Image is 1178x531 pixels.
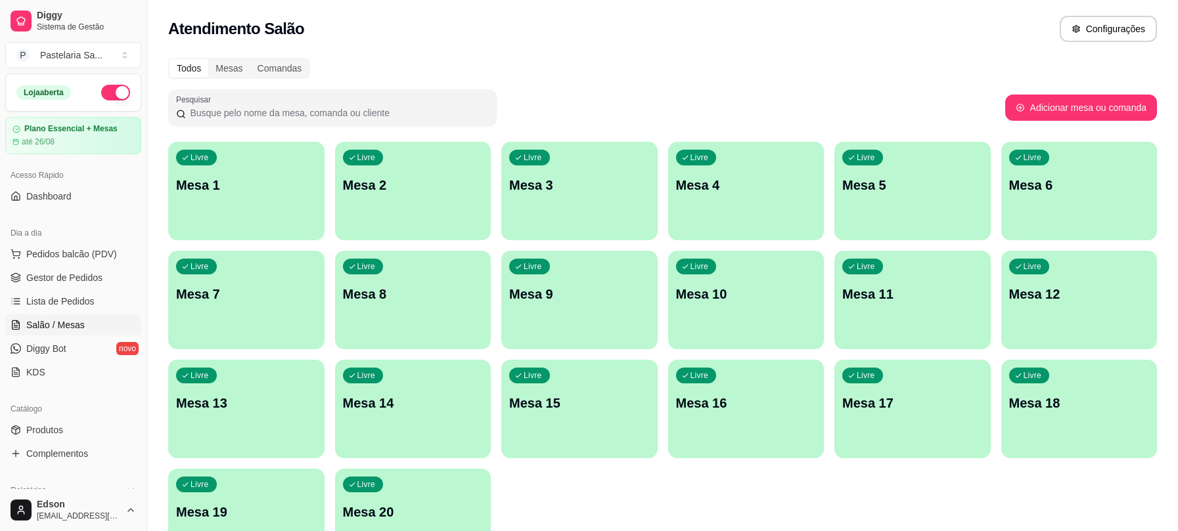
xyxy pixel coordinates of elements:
article: Plano Essencial + Mesas [24,124,118,134]
p: Mesa 20 [343,503,484,521]
p: Mesa 15 [509,394,650,412]
button: Alterar Status [101,85,130,100]
span: P [16,49,30,62]
button: Select a team [5,42,141,68]
p: Mesa 13 [176,394,317,412]
div: Acesso Rápido [5,165,141,186]
a: Salão / Mesas [5,314,141,335]
p: Mesa 18 [1009,394,1150,412]
p: Mesa 1 [176,176,317,194]
p: Mesa 11 [842,285,983,303]
p: Livre [1024,370,1042,381]
span: Produtos [26,423,63,436]
button: LivreMesa 14 [335,360,491,458]
span: Relatórios [11,485,46,496]
p: Mesa 10 [676,285,817,303]
p: Mesa 4 [676,176,817,194]
button: LivreMesa 5 [834,142,991,240]
button: LivreMesa 8 [335,251,491,349]
button: LivreMesa 15 [501,360,658,458]
a: Diggy Botnovo [5,338,141,359]
button: LivreMesa 4 [668,142,825,240]
p: Livre [357,152,376,163]
p: Livre [691,152,709,163]
a: DiggySistema de Gestão [5,5,141,37]
p: Livre [191,261,209,272]
p: Livre [524,370,542,381]
h2: Atendimento Salão [168,18,304,39]
p: Livre [524,152,542,163]
article: até 26/08 [22,137,55,147]
p: Mesa 12 [1009,285,1150,303]
button: LivreMesa 11 [834,251,991,349]
p: Mesa 6 [1009,176,1150,194]
p: Mesa 16 [676,394,817,412]
span: Diggy [37,10,136,22]
p: Mesa 17 [842,394,983,412]
button: LivreMesa 16 [668,360,825,458]
span: Lista de Pedidos [26,295,95,308]
p: Mesa 7 [176,285,317,303]
span: Dashboard [26,190,72,203]
div: Pastelaria Sa ... [40,49,102,62]
p: Mesa 5 [842,176,983,194]
span: [EMAIL_ADDRESS][DOMAIN_NAME] [37,511,120,521]
span: Sistema de Gestão [37,22,136,32]
button: LivreMesa 18 [1001,360,1158,458]
span: Salão / Mesas [26,318,85,331]
a: Gestor de Pedidos [5,267,141,288]
div: Loja aberta [16,85,71,100]
label: Pesquisar [176,94,215,105]
span: Gestor de Pedidos [26,271,102,284]
p: Livre [357,479,376,490]
p: Mesa 2 [343,176,484,194]
button: LivreMesa 2 [335,142,491,240]
p: Mesa 3 [509,176,650,194]
p: Livre [857,370,875,381]
button: LivreMesa 10 [668,251,825,349]
div: Mesas [208,59,250,77]
div: Dia a dia [5,223,141,244]
p: Mesa 9 [509,285,650,303]
p: Livre [691,370,709,381]
span: Complementos [26,447,88,460]
input: Pesquisar [186,106,489,119]
p: Livre [191,479,209,490]
button: Pedidos balcão (PDV) [5,244,141,265]
div: Todos [170,59,208,77]
p: Mesa 14 [343,394,484,412]
a: Plano Essencial + Mesasaté 26/08 [5,117,141,154]
span: Edson [37,499,120,511]
a: KDS [5,362,141,383]
p: Livre [357,261,376,272]
span: Diggy Bot [26,342,66,355]
p: Livre [357,370,376,381]
span: KDS [26,366,45,379]
a: Lista de Pedidos [5,291,141,312]
button: LivreMesa 17 [834,360,991,458]
p: Livre [1024,261,1042,272]
p: Livre [191,370,209,381]
button: Edson[EMAIL_ADDRESS][DOMAIN_NAME] [5,494,141,526]
button: LivreMesa 3 [501,142,658,240]
button: LivreMesa 13 [168,360,325,458]
button: LivreMesa 6 [1001,142,1158,240]
p: Mesa 8 [343,285,484,303]
div: Catálogo [5,398,141,419]
a: Dashboard [5,186,141,207]
p: Mesa 19 [176,503,317,521]
span: Pedidos balcão (PDV) [26,247,117,261]
p: Livre [857,152,875,163]
a: Complementos [5,443,141,464]
p: Livre [191,152,209,163]
p: Livre [857,261,875,272]
p: Livre [524,261,542,272]
button: LivreMesa 1 [168,142,325,240]
div: Comandas [250,59,309,77]
button: LivreMesa 12 [1001,251,1158,349]
p: Livre [1024,152,1042,163]
button: LivreMesa 7 [168,251,325,349]
button: Configurações [1060,16,1157,42]
button: Adicionar mesa ou comanda [1005,95,1157,121]
button: LivreMesa 9 [501,251,658,349]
